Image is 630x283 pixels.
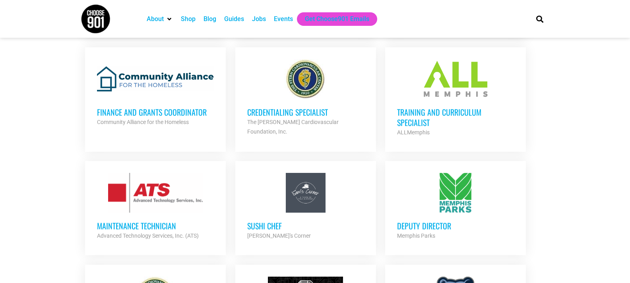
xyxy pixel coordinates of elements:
div: Search [533,12,546,25]
a: Sushi Chef [PERSON_NAME]'s Corner [235,161,376,252]
a: Credentialing Specialist The [PERSON_NAME] Cardiovascular Foundation, Inc. [235,47,376,148]
a: Guides [224,14,244,24]
a: Get Choose901 Emails [305,14,369,24]
strong: [PERSON_NAME]'s Corner [247,233,311,239]
a: Training and Curriculum Specialist ALLMemphis [385,47,526,149]
h3: Credentialing Specialist [247,107,364,117]
strong: Community Alliance for the Homeless [97,119,189,125]
div: About [143,12,177,26]
strong: ALLMemphis [397,129,430,136]
a: Maintenance Technician Advanced Technology Services, Inc. (ATS) [85,161,226,252]
strong: Memphis Parks [397,233,435,239]
a: Shop [181,14,196,24]
h3: Training and Curriculum Specialist [397,107,514,128]
h3: Deputy Director [397,221,514,231]
a: Deputy Director Memphis Parks [385,161,526,252]
a: About [147,14,164,24]
strong: The [PERSON_NAME] Cardiovascular Foundation, Inc. [247,119,339,135]
h3: Maintenance Technician [97,221,214,231]
a: Finance and Grants Coordinator Community Alliance for the Homeless [85,47,226,139]
a: Jobs [252,14,266,24]
strong: Advanced Technology Services, Inc. (ATS) [97,233,199,239]
a: Events [274,14,293,24]
h3: Sushi Chef [247,221,364,231]
nav: Main nav [143,12,523,26]
h3: Finance and Grants Coordinator [97,107,214,117]
a: Blog [204,14,216,24]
